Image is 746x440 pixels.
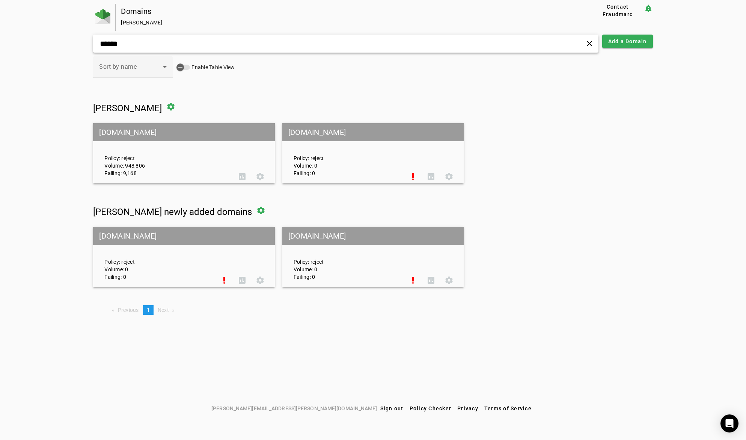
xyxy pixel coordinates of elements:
div: Policy: reject Volume: 948,806 Failing: 9,168 [99,130,233,177]
span: 1 [147,307,150,313]
span: Next [158,307,169,313]
button: Policy Checker [407,402,455,415]
button: DMARC Report [233,168,251,186]
span: Add a Domain [608,38,647,45]
span: [PERSON_NAME][EMAIL_ADDRESS][PERSON_NAME][DOMAIN_NAME] [211,404,377,413]
button: Settings [251,271,269,289]
button: Set Up [404,168,422,186]
button: Add a Domain [602,35,653,48]
div: [PERSON_NAME] [121,19,567,26]
div: Policy: reject Volume: 0 Failing: 0 [288,130,404,177]
div: Domains [121,8,567,15]
nav: Pagination [93,305,653,315]
div: Policy: reject Volume: 0 Failing: 0 [99,234,215,281]
mat-grid-tile-header: [DOMAIN_NAME] [282,227,464,245]
button: Sign out [377,402,407,415]
span: Sort by name [99,63,137,70]
div: Open Intercom Messenger [720,414,738,432]
button: DMARC Report [422,168,440,186]
button: Terms of Service [481,402,535,415]
button: Contact Fraudmarc [591,4,644,17]
app-page-header: Domains [93,4,653,31]
span: Terms of Service [484,405,532,411]
span: [PERSON_NAME] newly added domains [93,207,252,217]
mat-grid-tile-header: [DOMAIN_NAME] [93,123,274,141]
mat-grid-tile-header: [DOMAIN_NAME] [93,227,274,245]
span: [PERSON_NAME] [93,103,162,113]
mat-icon: notification_important [644,4,653,13]
button: DMARC Report [422,271,440,289]
button: Settings [440,271,458,289]
button: Privacy [454,402,481,415]
mat-grid-tile-header: [DOMAIN_NAME] [282,123,464,141]
button: Set Up [215,271,233,289]
button: Settings [251,168,269,186]
span: Privacy [457,405,478,411]
span: Sign out [380,405,404,411]
button: Set Up [404,271,422,289]
span: Previous [118,307,139,313]
span: Policy Checker [410,405,452,411]
img: Fraudmarc Logo [95,9,110,24]
button: DMARC Report [233,271,251,289]
label: Enable Table View [190,64,235,71]
span: Contact Fraudmarc [594,3,641,18]
button: Settings [440,168,458,186]
div: Policy: reject Volume: 0 Failing: 0 [288,234,404,281]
